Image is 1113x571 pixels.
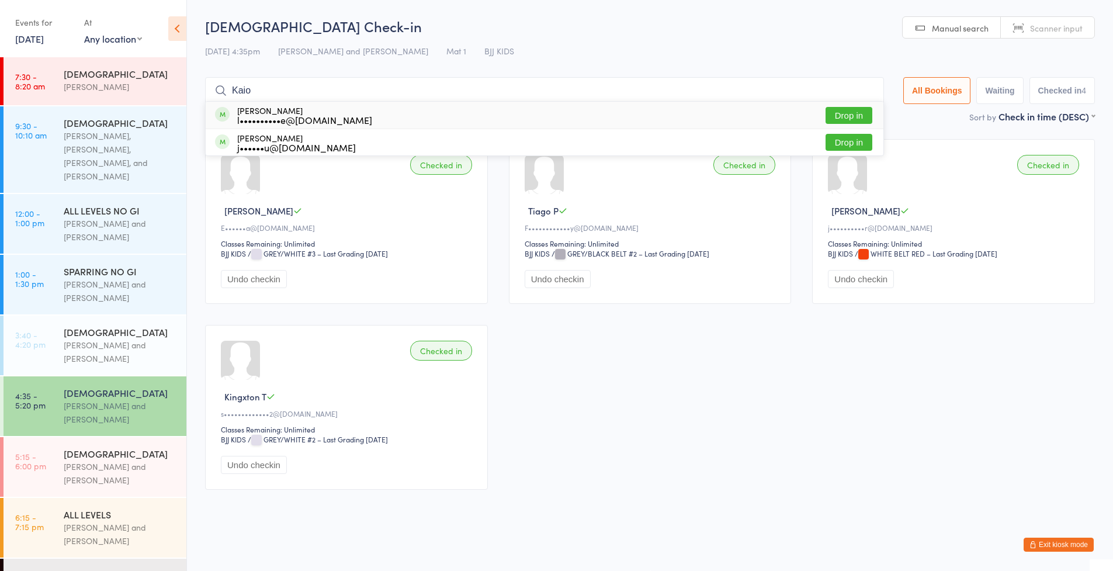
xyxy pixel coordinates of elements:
div: BJJ KIDS [828,248,853,258]
div: Events for [15,13,72,32]
div: At [84,13,142,32]
span: / GREY/BLACK BELT #2 – Last Grading [DATE] [552,248,709,258]
button: Drop in [826,107,872,124]
div: [DEMOGRAPHIC_DATA] [64,447,176,460]
div: l••••••••••e@[DOMAIN_NAME] [237,115,372,124]
a: 7:30 -8:20 am[DEMOGRAPHIC_DATA][PERSON_NAME] [4,57,186,105]
span: Manual search [932,22,989,34]
time: 4:35 - 5:20 pm [15,391,46,410]
span: [PERSON_NAME] [224,205,293,217]
a: [DATE] [15,32,44,45]
div: [PERSON_NAME] and [PERSON_NAME] [64,521,176,548]
a: 9:30 -10:10 am[DEMOGRAPHIC_DATA][PERSON_NAME], [PERSON_NAME], [PERSON_NAME], and [PERSON_NAME] [4,106,186,193]
div: BJJ KIDS [525,248,550,258]
div: 4 [1081,86,1086,95]
span: / GREY/WHITE #2 – Last Grading [DATE] [248,434,388,444]
div: s•••••••••••••2@[DOMAIN_NAME] [221,409,476,418]
div: SPARRING NO GI [64,265,176,278]
a: 12:00 -1:00 pmALL LEVELS NO GI[PERSON_NAME] and [PERSON_NAME] [4,194,186,254]
a: 4:35 -5:20 pm[DEMOGRAPHIC_DATA][PERSON_NAME] and [PERSON_NAME] [4,376,186,436]
div: [PERSON_NAME] and [PERSON_NAME] [64,338,176,365]
div: [PERSON_NAME] [64,80,176,94]
div: j••••••u@[DOMAIN_NAME] [237,143,356,152]
time: 7:30 - 8:20 am [15,72,45,91]
time: 9:30 - 10:10 am [15,121,47,140]
div: Classes Remaining: Unlimited [221,424,476,434]
div: ALL LEVELS NO GI [64,204,176,217]
button: Undo checkin [221,270,287,288]
div: [PERSON_NAME], [PERSON_NAME], [PERSON_NAME], and [PERSON_NAME] [64,129,176,183]
div: Check in time (DESC) [998,110,1095,123]
div: Checked in [713,155,775,175]
div: F••••••••••••y@[DOMAIN_NAME] [525,223,779,233]
div: [PERSON_NAME] [237,133,356,152]
div: Checked in [410,155,472,175]
a: 5:15 -6:00 pm[DEMOGRAPHIC_DATA][PERSON_NAME] and [PERSON_NAME] [4,437,186,497]
div: BJJ KIDS [221,248,246,258]
div: BJJ KIDS [221,434,246,444]
h2: [DEMOGRAPHIC_DATA] Check-in [205,16,1095,36]
span: Scanner input [1030,22,1083,34]
span: Tiago P [528,205,559,217]
div: [PERSON_NAME] and [PERSON_NAME] [64,217,176,244]
a: 3:40 -4:20 pm[DEMOGRAPHIC_DATA][PERSON_NAME] and [PERSON_NAME] [4,316,186,375]
span: / WHITE BELT RED – Last Grading [DATE] [855,248,997,258]
span: Mat 1 [446,45,466,57]
time: 5:15 - 6:00 pm [15,452,46,470]
div: [DEMOGRAPHIC_DATA] [64,386,176,399]
div: Classes Remaining: Unlimited [221,238,476,248]
div: Classes Remaining: Unlimited [828,238,1083,248]
label: Sort by [969,111,996,123]
time: 12:00 - 1:00 pm [15,209,44,227]
div: Checked in [410,341,472,361]
div: [PERSON_NAME] and [PERSON_NAME] [64,460,176,487]
span: BJJ KIDS [484,45,514,57]
a: 1:00 -1:30 pmSPARRING NO GI[PERSON_NAME] and [PERSON_NAME] [4,255,186,314]
button: Undo checkin [828,270,894,288]
a: 6:15 -7:15 pmALL LEVELS[PERSON_NAME] and [PERSON_NAME] [4,498,186,558]
span: Kingxton T [224,390,266,403]
span: [PERSON_NAME] [831,205,900,217]
div: Classes Remaining: Unlimited [525,238,779,248]
button: Undo checkin [221,456,287,474]
div: [PERSON_NAME] [237,106,372,124]
div: Checked in [1017,155,1079,175]
span: [PERSON_NAME] and [PERSON_NAME] [278,45,428,57]
button: Waiting [976,77,1023,104]
input: Search [205,77,884,104]
div: ALL LEVELS [64,508,176,521]
button: Undo checkin [525,270,591,288]
div: [PERSON_NAME] and [PERSON_NAME] [64,278,176,304]
time: 6:15 - 7:15 pm [15,513,44,531]
span: [DATE] 4:35pm [205,45,260,57]
span: / GREY/WHITE #3 – Last Grading [DATE] [248,248,388,258]
time: 1:00 - 1:30 pm [15,269,44,288]
div: j••••••••••r@[DOMAIN_NAME] [828,223,1083,233]
div: [DEMOGRAPHIC_DATA] [64,116,176,129]
button: Drop in [826,134,872,151]
div: [DEMOGRAPHIC_DATA] [64,67,176,80]
div: [PERSON_NAME] and [PERSON_NAME] [64,399,176,426]
div: E••••••a@[DOMAIN_NAME] [221,223,476,233]
button: All Bookings [903,77,971,104]
time: 3:40 - 4:20 pm [15,330,46,349]
div: Any location [84,32,142,45]
button: Exit kiosk mode [1024,538,1094,552]
div: [DEMOGRAPHIC_DATA] [64,326,176,338]
button: Checked in4 [1029,77,1095,104]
